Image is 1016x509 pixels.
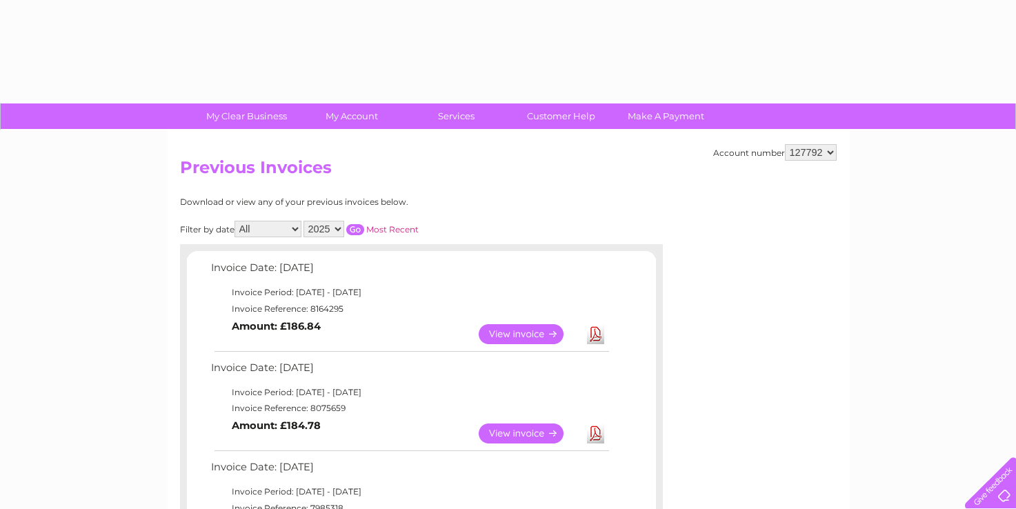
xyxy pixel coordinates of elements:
b: Amount: £186.84 [232,320,321,332]
a: My Clear Business [190,103,303,129]
td: Invoice Reference: 8164295 [208,301,611,317]
b: Amount: £184.78 [232,419,321,432]
a: Services [399,103,513,129]
div: Filter by date [180,221,542,237]
td: Invoice Date: [DATE] [208,458,611,483]
a: Customer Help [504,103,618,129]
div: Download or view any of your previous invoices below. [180,197,542,207]
td: Invoice Date: [DATE] [208,259,611,284]
a: View [479,423,580,443]
td: Invoice Date: [DATE] [208,359,611,384]
td: Invoice Reference: 8075659 [208,400,611,417]
h2: Previous Invoices [180,158,837,184]
td: Invoice Period: [DATE] - [DATE] [208,384,611,401]
td: Invoice Period: [DATE] - [DATE] [208,284,611,301]
a: Make A Payment [609,103,723,129]
a: Download [587,324,604,344]
div: Account number [713,144,837,161]
a: Download [587,423,604,443]
a: Most Recent [366,224,419,234]
td: Invoice Period: [DATE] - [DATE] [208,483,611,500]
a: My Account [295,103,408,129]
a: View [479,324,580,344]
